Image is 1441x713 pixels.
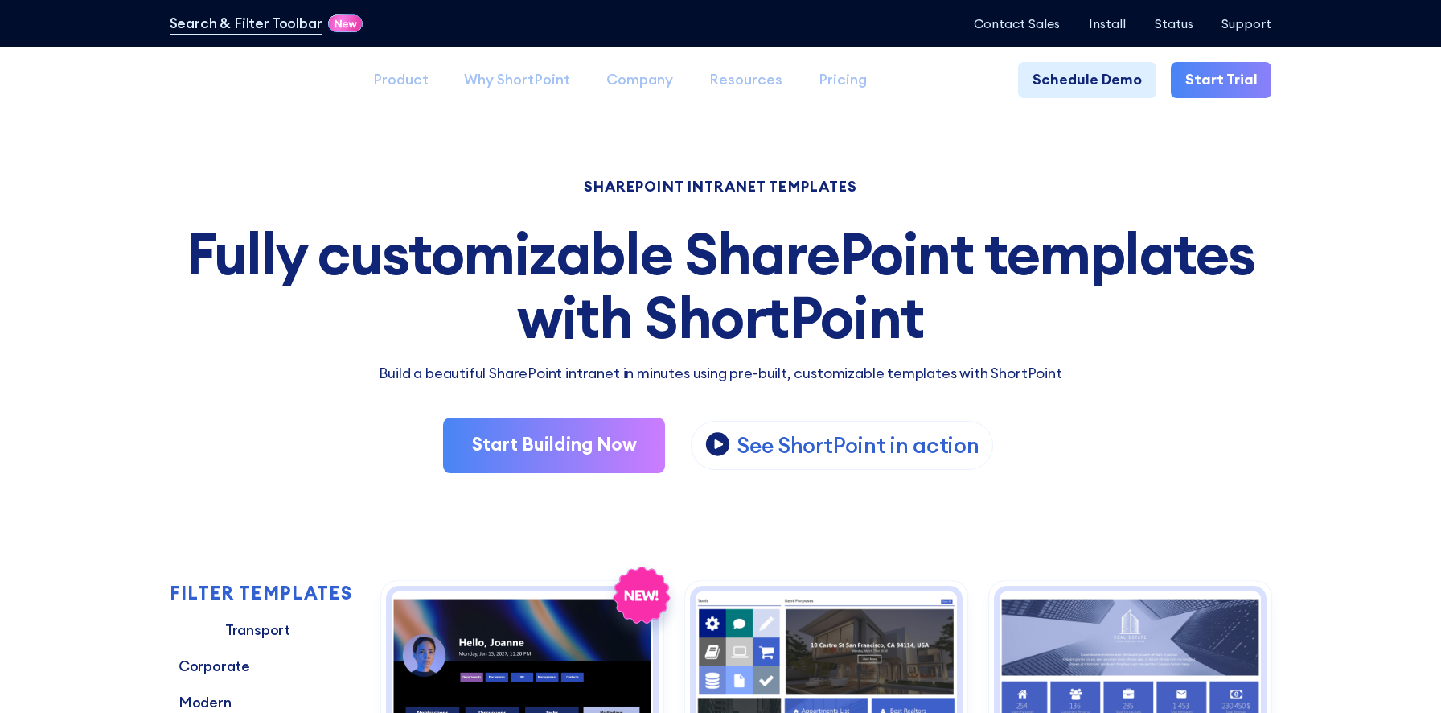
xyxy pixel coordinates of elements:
a: Search & Filter Toolbar [170,13,322,35]
a: Transport [216,620,263,641]
div: Pricing [819,69,867,91]
h2: FILTER TEMPLATES [170,583,353,604]
a: Resources [692,62,801,98]
h1: SHAREPOINT INTRANET TEMPLATES [170,180,1272,193]
h2: Fully customizable SharePoint templates with ShortPoint [170,222,1272,349]
p: See ShortPoint in action [737,431,979,460]
p: Build a beautiful SharePoint intranet in minutes using pre-built, customizable templates with Sho... [170,363,1272,385]
a: Company [589,62,692,98]
div: Product [373,69,429,91]
div: Why ShortPoint [464,69,570,91]
div: Company [606,69,673,91]
div: Resources [709,69,782,91]
a: Schedule Demo [1018,62,1156,98]
a: Start Trial [1171,62,1272,98]
a: Corporate [170,656,216,678]
a: open lightbox [691,421,992,470]
a: Pricing [800,62,885,98]
a: Contact Sales [974,16,1060,31]
a: Status [1155,16,1193,31]
a: Why ShortPoint [446,62,589,98]
a: Product [355,62,446,98]
a: Support [1221,16,1271,31]
a: Home [170,64,337,96]
a: Start Building Now [443,418,666,473]
a: Install [1089,16,1126,31]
